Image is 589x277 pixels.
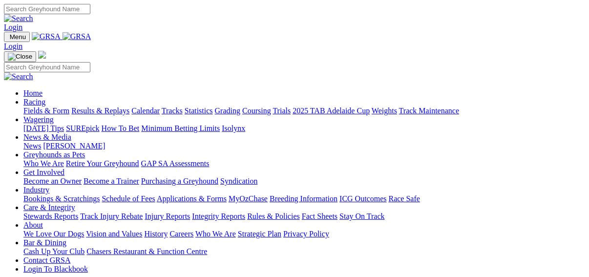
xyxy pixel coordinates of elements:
div: News & Media [23,142,585,150]
img: logo-grsa-white.png [38,51,46,59]
a: Statistics [185,107,213,115]
a: Fact Sheets [302,212,337,220]
a: SUREpick [66,124,99,132]
div: Racing [23,107,585,115]
a: Who We Are [23,159,64,168]
a: Minimum Betting Limits [141,124,220,132]
a: Industry [23,186,49,194]
a: Purchasing a Greyhound [141,177,218,185]
a: Privacy Policy [283,230,329,238]
a: Home [23,89,42,97]
a: Syndication [220,177,257,185]
a: Breeding Information [270,194,337,203]
a: 2025 TAB Adelaide Cup [293,107,370,115]
a: Become an Owner [23,177,82,185]
div: Wagering [23,124,585,133]
a: Tracks [162,107,183,115]
a: Applications & Forms [157,194,227,203]
a: Race Safe [388,194,420,203]
img: GRSA [32,32,61,41]
a: Grading [215,107,240,115]
a: Careers [169,230,193,238]
a: ICG Outcomes [339,194,386,203]
a: Results & Replays [71,107,129,115]
input: Search [4,62,90,72]
a: Become a Trainer [84,177,139,185]
img: Search [4,72,33,81]
img: GRSA [63,32,91,41]
a: Fields & Form [23,107,69,115]
a: Get Involved [23,168,64,176]
a: Integrity Reports [192,212,245,220]
img: Close [8,53,32,61]
a: How To Bet [102,124,140,132]
a: Track Injury Rebate [80,212,143,220]
a: Bookings & Scratchings [23,194,100,203]
span: Menu [10,33,26,41]
a: Vision and Values [86,230,142,238]
a: Retire Your Greyhound [66,159,139,168]
div: Greyhounds as Pets [23,159,585,168]
a: [PERSON_NAME] [43,142,105,150]
a: Rules & Policies [247,212,300,220]
button: Toggle navigation [4,51,36,62]
button: Toggle navigation [4,32,30,42]
div: About [23,230,585,238]
a: [DATE] Tips [23,124,64,132]
a: Chasers Restaurant & Function Centre [86,247,207,256]
div: Get Involved [23,177,585,186]
a: Cash Up Your Club [23,247,84,256]
input: Search [4,4,90,14]
a: MyOzChase [229,194,268,203]
a: Login [4,42,22,50]
a: Wagering [23,115,54,124]
a: Care & Integrity [23,203,75,212]
div: Bar & Dining [23,247,585,256]
a: News & Media [23,133,71,141]
a: Weights [372,107,397,115]
img: Search [4,14,33,23]
a: Login To Blackbook [23,265,88,273]
a: Stewards Reports [23,212,78,220]
a: GAP SA Assessments [141,159,210,168]
a: Greyhounds as Pets [23,150,85,159]
div: Care & Integrity [23,212,585,221]
a: Stay On Track [339,212,384,220]
div: Industry [23,194,585,203]
a: We Love Our Dogs [23,230,84,238]
a: Strategic Plan [238,230,281,238]
a: Track Maintenance [399,107,459,115]
a: Isolynx [222,124,245,132]
a: Contact GRSA [23,256,70,264]
a: Coursing [242,107,271,115]
a: Trials [273,107,291,115]
a: Bar & Dining [23,238,66,247]
a: News [23,142,41,150]
a: Injury Reports [145,212,190,220]
a: Schedule of Fees [102,194,155,203]
a: History [144,230,168,238]
a: Login [4,23,22,31]
a: About [23,221,43,229]
a: Calendar [131,107,160,115]
a: Racing [23,98,45,106]
a: Who We Are [195,230,236,238]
